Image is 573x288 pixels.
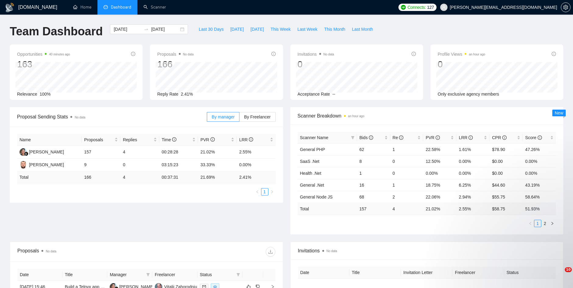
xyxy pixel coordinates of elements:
[111,5,131,10] span: Dashboard
[534,220,541,227] li: 1
[144,27,149,32] span: to
[298,203,357,215] td: Total
[268,188,276,195] button: right
[452,267,504,279] th: Freelancer
[552,267,567,282] iframe: Intercom live chat
[75,116,85,119] span: No data
[73,5,91,10] a: homeHome
[29,161,64,168] div: [PERSON_NAME]
[523,203,556,215] td: 51.93 %
[19,162,64,167] a: ST[PERSON_NAME]
[357,155,390,167] td: 8
[244,114,271,119] span: By Freelancer
[549,220,556,227] li: Next Page
[271,52,276,56] span: info-circle
[298,267,349,279] th: Date
[200,271,234,278] span: Status
[195,24,227,34] button: Last 30 Days
[294,24,321,34] button: Last Week
[426,135,440,140] span: PVR
[456,191,490,203] td: 2.94%
[212,114,235,119] span: By manager
[250,26,264,33] span: [DATE]
[17,247,146,257] div: Proposals
[249,137,253,142] span: info-circle
[298,112,556,120] span: Scanner Breakdown
[412,52,416,56] span: info-circle
[254,188,261,195] button: left
[19,161,27,169] img: ST
[17,58,70,70] div: 163
[369,135,373,140] span: info-circle
[552,52,556,56] span: info-circle
[408,4,426,11] span: Connects:
[300,171,321,176] a: Health .Net
[181,92,193,97] span: 2.41%
[527,220,534,227] li: Previous Page
[300,147,325,152] a: General PHP
[492,135,506,140] span: CPR
[390,191,423,203] td: 2
[261,188,268,195] li: 1
[456,203,490,215] td: 2.55 %
[349,267,401,279] th: Title
[442,5,446,9] span: user
[469,135,473,140] span: info-circle
[423,191,456,203] td: 22.06%
[490,179,523,191] td: $44.60
[456,155,490,167] td: 0.00%
[352,26,373,33] span: Last Month
[541,220,549,227] li: 2
[145,270,151,279] span: filter
[19,149,64,154] a: TH[PERSON_NAME]
[200,137,215,142] span: PVR
[144,27,149,32] span: swap-right
[10,24,103,39] h1: Team Dashboard
[321,24,348,34] button: This Month
[198,146,237,159] td: 21.02%
[550,222,554,225] span: right
[256,190,259,194] span: left
[427,4,434,11] span: 127
[523,143,556,155] td: 47.26%
[390,155,423,167] td: 0
[357,203,390,215] td: 157
[237,171,275,183] td: 2.41 %
[436,135,440,140] span: info-circle
[523,167,556,179] td: 0.00%
[82,171,120,183] td: 166
[490,155,523,167] td: $0.00
[159,146,198,159] td: 00:28:28
[438,92,499,97] span: Only exclusive agency members
[162,137,176,142] span: Time
[29,149,64,155] div: [PERSON_NAME]
[490,167,523,179] td: $0.00
[40,92,51,97] span: 100%
[237,146,275,159] td: 2.55%
[297,26,317,33] span: Last Week
[390,143,423,155] td: 1
[469,53,485,56] time: an hour ago
[266,247,275,257] button: download
[183,53,194,56] span: No data
[239,137,253,142] span: LRR
[82,146,120,159] td: 157
[300,135,328,140] span: Scanner Name
[236,273,240,276] span: filter
[423,167,456,179] td: 0.00%
[268,188,276,195] li: Next Page
[157,58,193,70] div: 166
[157,92,178,97] span: Reply Rate
[357,143,390,155] td: 62
[17,92,37,97] span: Relevance
[107,269,152,281] th: Manager
[17,51,70,58] span: Opportunities
[359,135,373,140] span: Bids
[357,167,390,179] td: 1
[120,146,159,159] td: 4
[261,188,268,195] a: 1
[235,270,241,279] span: filter
[565,267,572,272] span: 10
[561,5,571,10] a: setting
[247,24,267,34] button: [DATE]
